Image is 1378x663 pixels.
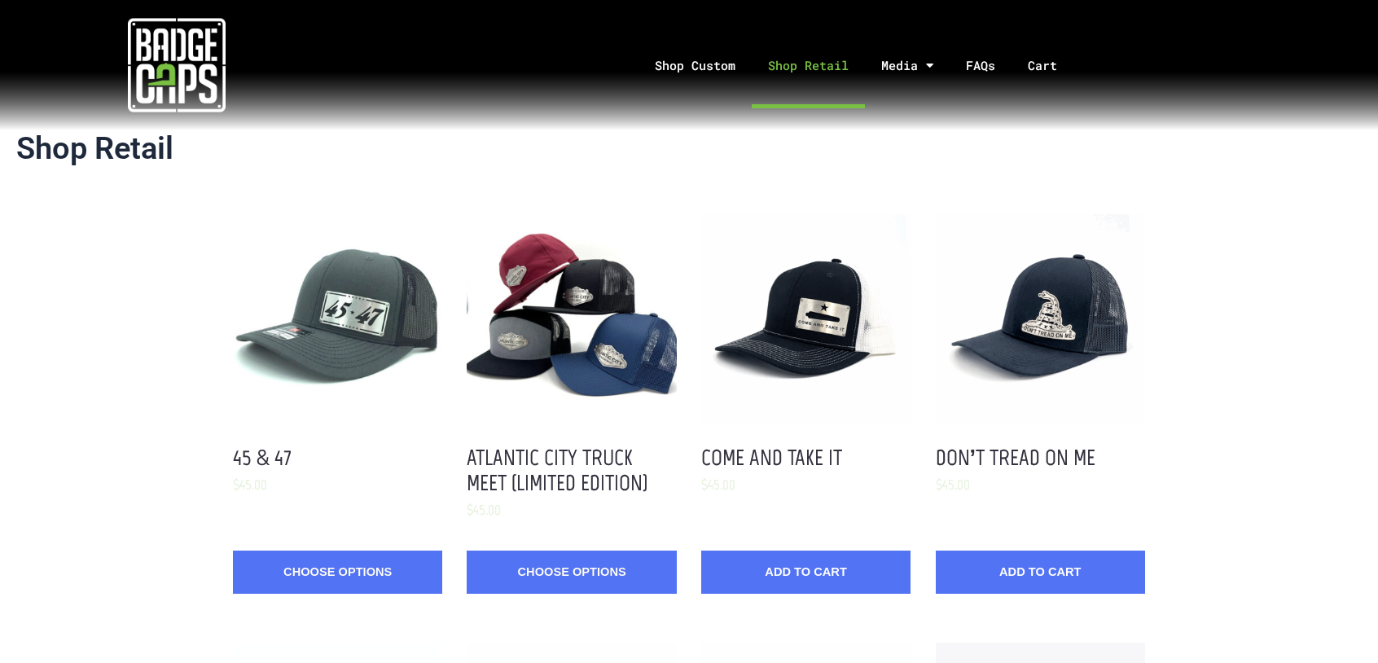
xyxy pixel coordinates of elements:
[701,476,735,494] span: $45.00
[233,551,442,594] a: Choose Options
[467,444,647,496] a: Atlantic City Truck Meet (Limited Edition)
[16,130,1362,168] h1: Shop Retail
[233,476,267,494] span: $45.00
[233,444,292,471] a: 45 & 47
[936,551,1145,594] button: Add to Cart
[354,23,1378,108] nav: Menu
[128,16,226,114] img: badgecaps white logo with green acccent
[936,444,1096,471] a: Don’t Tread on Me
[950,23,1012,108] a: FAQs
[701,551,911,594] button: Add to Cart
[865,23,950,108] a: Media
[1012,23,1094,108] a: Cart
[701,444,842,471] a: Come and Take It
[467,214,676,424] button: Atlantic City Truck Meet Hat Options
[639,23,752,108] a: Shop Custom
[752,23,865,108] a: Shop Retail
[936,476,970,494] span: $45.00
[467,551,676,594] a: Choose Options
[467,501,501,519] span: $45.00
